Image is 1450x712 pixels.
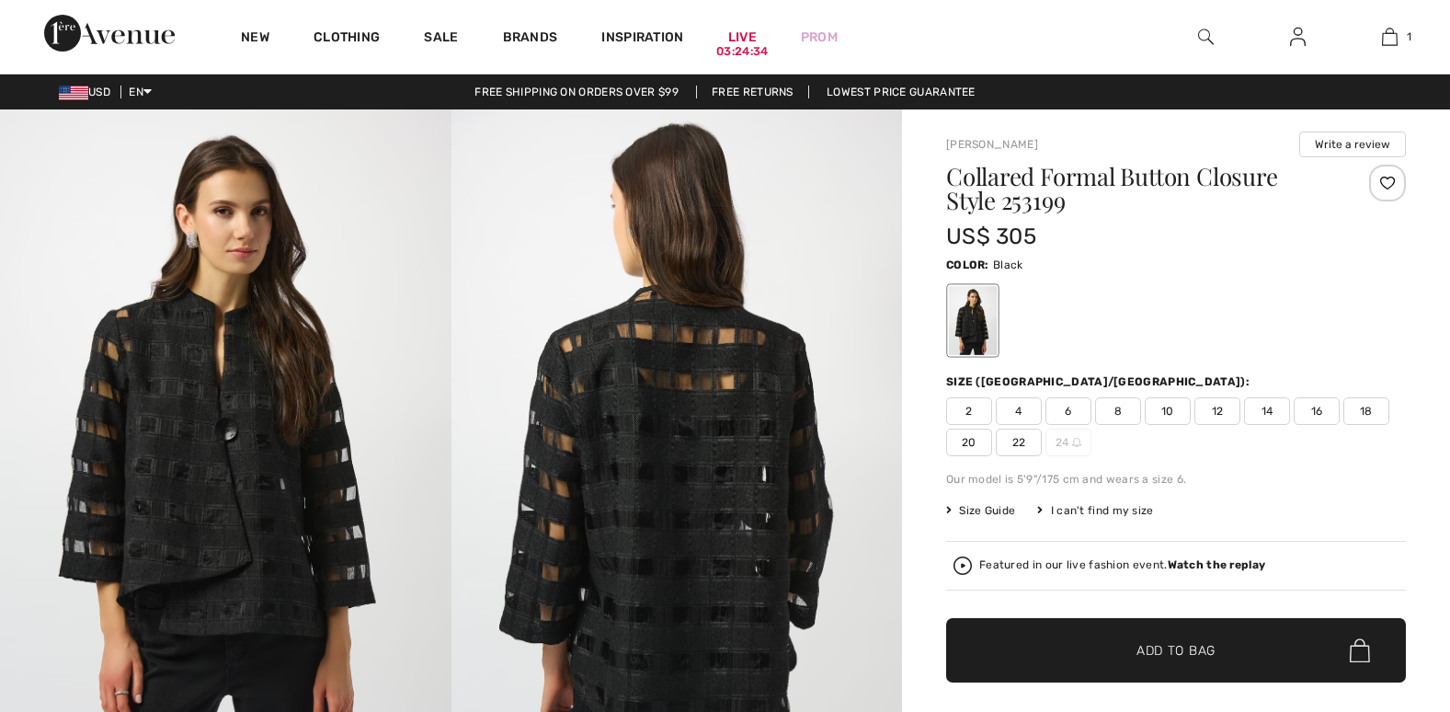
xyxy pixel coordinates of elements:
span: 8 [1095,397,1141,425]
button: Write a review [1299,132,1406,157]
span: Add to Bag [1136,641,1216,660]
a: Prom [801,28,838,47]
button: Add to Bag [946,618,1406,683]
span: Color: [946,258,989,271]
div: Black [949,286,997,355]
div: Size ([GEOGRAPHIC_DATA]/[GEOGRAPHIC_DATA]): [946,373,1253,390]
span: Inspiration [601,29,683,49]
span: Black [993,258,1023,271]
span: 2 [946,397,992,425]
h1: Collared Formal Button Closure Style 253199 [946,165,1330,212]
a: Clothing [314,29,380,49]
div: 03:24:34 [716,43,768,61]
span: Size Guide [946,502,1015,519]
a: Sale [424,29,458,49]
span: 18 [1343,397,1389,425]
img: My Bag [1382,26,1398,48]
a: [PERSON_NAME] [946,138,1038,151]
img: Watch the replay [953,557,972,575]
a: New [241,29,269,49]
span: 10 [1145,397,1191,425]
a: 1 [1344,26,1434,48]
a: Free Returns [696,86,809,98]
img: ring-m.svg [1072,438,1081,447]
a: Live03:24:34 [728,28,757,47]
span: 12 [1194,397,1240,425]
span: 24 [1045,429,1091,456]
span: 4 [996,397,1042,425]
a: Free shipping on orders over $99 [460,86,693,98]
a: Sign In [1275,26,1320,49]
img: My Info [1290,26,1306,48]
span: EN [129,86,152,98]
span: 22 [996,429,1042,456]
span: USD [59,86,118,98]
img: 1ère Avenue [44,15,175,52]
span: US$ 305 [946,224,1036,249]
a: Lowest Price Guarantee [812,86,990,98]
span: 20 [946,429,992,456]
div: Our model is 5'9"/175 cm and wears a size 6. [946,471,1406,488]
span: 6 [1045,397,1091,425]
span: 1 [1407,29,1411,45]
img: US Dollar [59,86,88,100]
div: I can't find my size [1037,502,1153,519]
span: 16 [1294,397,1340,425]
div: Featured in our live fashion event. [979,559,1265,571]
a: Brands [503,29,558,49]
iframe: Opens a widget where you can chat to one of our agents [1333,574,1432,620]
span: 14 [1244,397,1290,425]
strong: Watch the replay [1168,558,1266,571]
img: search the website [1198,26,1214,48]
img: Bag.svg [1350,638,1370,662]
